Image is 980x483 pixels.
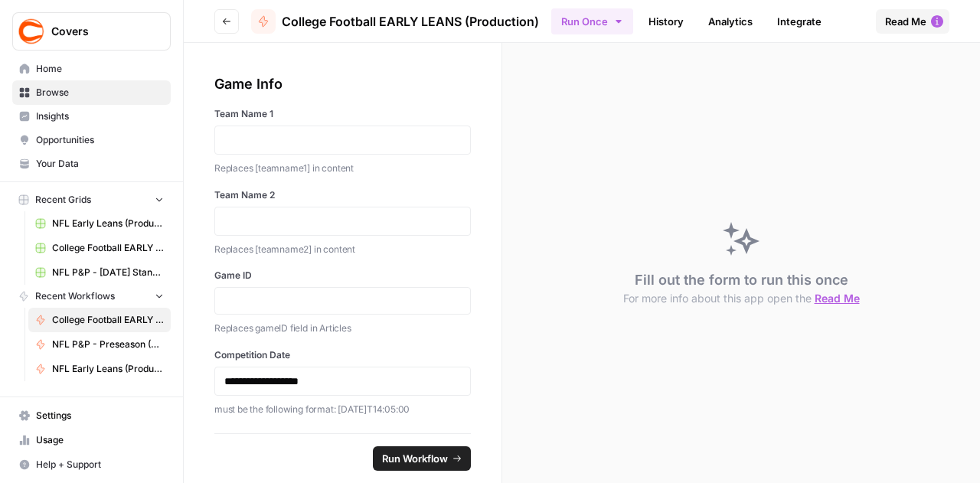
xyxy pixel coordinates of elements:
[52,266,164,279] span: NFL P&P - [DATE] Standard (Production) Grid (1)
[382,451,448,466] span: Run Workflow
[36,62,164,76] span: Home
[623,291,860,306] button: For more info about this app open the Read Me
[51,24,144,39] span: Covers
[36,133,164,147] span: Opportunities
[214,321,471,336] p: Replaces gameID field in Articles
[12,403,171,428] a: Settings
[251,9,539,34] a: College Football EARLY LEANS (Production)
[12,80,171,105] a: Browse
[699,9,762,34] a: Analytics
[28,357,171,381] a: NFL Early Leans (Production)
[52,362,164,376] span: NFL Early Leans (Production)
[36,409,164,423] span: Settings
[12,152,171,176] a: Your Data
[12,428,171,452] a: Usage
[36,433,164,447] span: Usage
[52,217,164,230] span: NFL Early Leans (Production) Grid (1)
[12,12,171,51] button: Workspace: Covers
[28,332,171,357] a: NFL P&P - Preseason (Production)
[12,285,171,308] button: Recent Workflows
[12,188,171,211] button: Recent Grids
[35,193,91,207] span: Recent Grids
[12,452,171,477] button: Help + Support
[639,9,693,34] a: History
[885,14,926,29] span: Read Me
[18,18,45,45] img: Covers Logo
[36,109,164,123] span: Insights
[214,269,471,282] label: Game ID
[214,188,471,202] label: Team Name 2
[768,9,831,34] a: Integrate
[52,338,164,351] span: NFL P&P - Preseason (Production)
[214,107,471,121] label: Team Name 1
[214,161,471,176] p: Replaces [teamname1] in content
[214,73,471,95] div: Game Info
[815,292,860,305] span: Read Me
[214,242,471,257] p: Replaces [teamname2] in content
[373,446,471,471] button: Run Workflow
[12,128,171,152] a: Opportunities
[623,269,860,306] div: Fill out the form to run this once
[12,104,171,129] a: Insights
[36,157,164,171] span: Your Data
[52,241,164,255] span: College Football EARLY LEANS (Production) Grid (1)
[28,308,171,332] a: College Football EARLY LEANS (Production)
[876,9,949,34] button: Read Me
[12,57,171,81] a: Home
[214,348,471,362] label: Competition Date
[551,8,633,34] button: Run Once
[28,211,171,236] a: NFL Early Leans (Production) Grid (1)
[52,313,164,327] span: College Football EARLY LEANS (Production)
[28,236,171,260] a: College Football EARLY LEANS (Production) Grid (1)
[36,86,164,100] span: Browse
[36,458,164,472] span: Help + Support
[214,402,471,417] p: must be the following format: [DATE]T14:05:00
[282,12,539,31] span: College Football EARLY LEANS (Production)
[35,289,115,303] span: Recent Workflows
[28,260,171,285] a: NFL P&P - [DATE] Standard (Production) Grid (1)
